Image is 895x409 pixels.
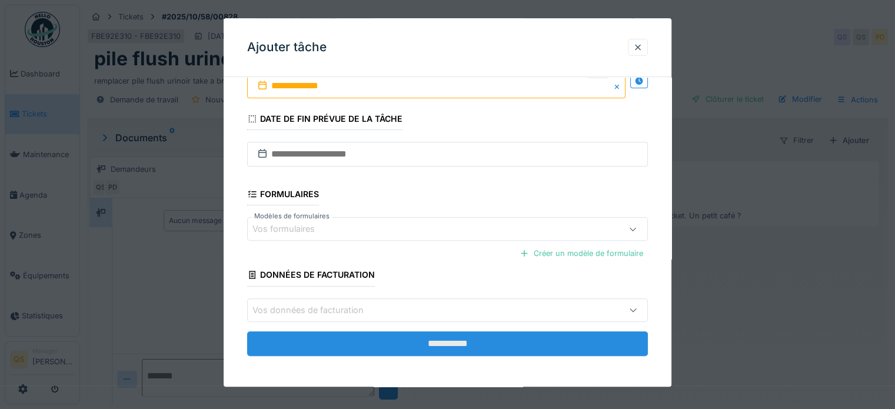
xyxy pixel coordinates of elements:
[515,246,648,262] div: Créer un modèle de formulaire
[247,110,402,130] div: Date de fin prévue de la tâche
[254,68,315,81] label: Période de travail
[252,223,331,236] div: Vos formulaires
[247,267,375,287] div: Données de facturation
[613,74,625,98] button: Close
[252,212,332,222] label: Modèles de formulaires
[247,185,319,205] div: Formulaires
[247,40,327,55] h3: Ajouter tâche
[252,304,380,317] div: Vos données de facturation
